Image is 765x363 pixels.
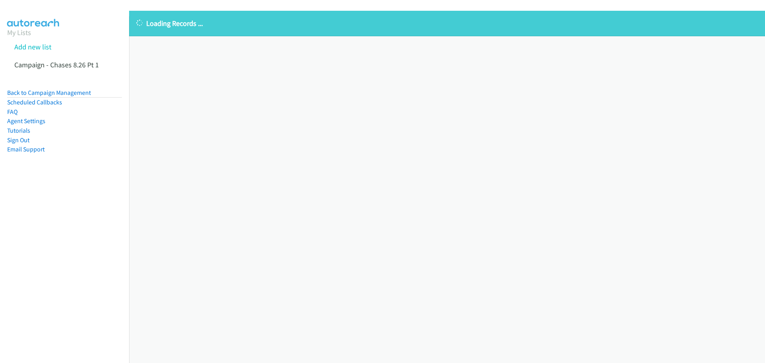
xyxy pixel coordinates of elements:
[7,127,30,134] a: Tutorials
[7,136,29,144] a: Sign Out
[7,89,91,96] a: Back to Campaign Management
[7,108,18,116] a: FAQ
[14,60,99,69] a: Campaign - Chases 8.26 Pt 1
[7,98,62,106] a: Scheduled Callbacks
[7,117,45,125] a: Agent Settings
[7,28,31,37] a: My Lists
[14,42,51,51] a: Add new list
[7,145,45,153] a: Email Support
[136,18,758,29] p: Loading Records ...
